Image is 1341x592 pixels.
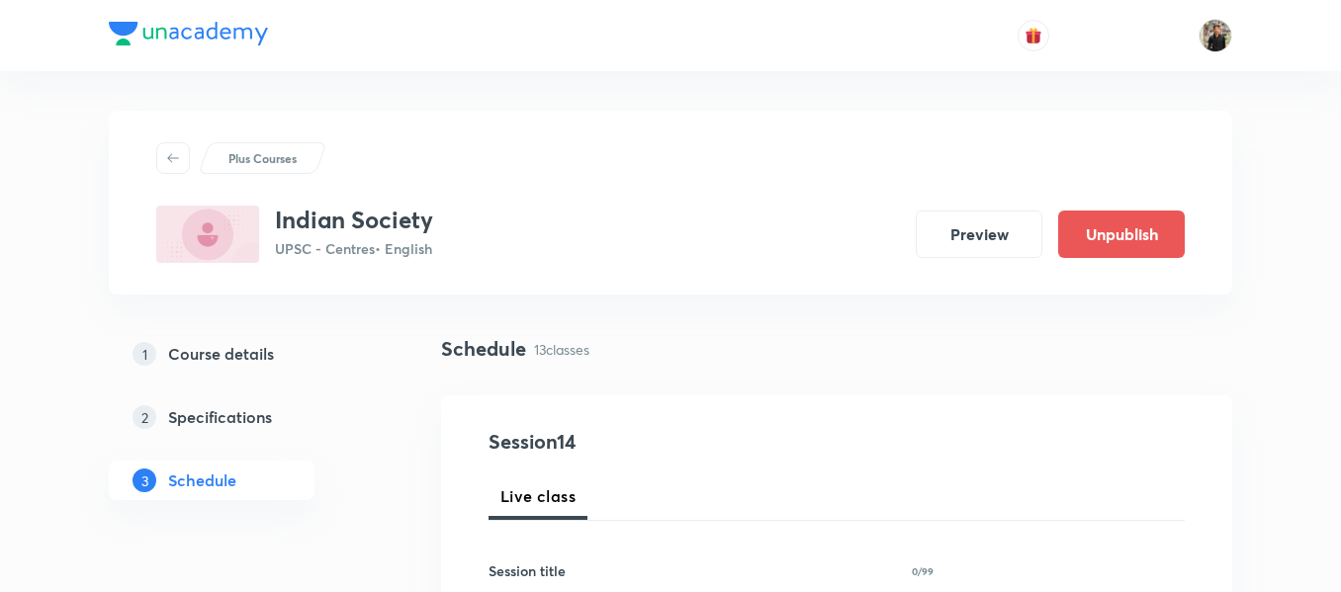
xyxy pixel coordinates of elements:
img: Yudhishthir [1199,19,1232,52]
a: Company Logo [109,22,268,50]
h5: Course details [168,342,274,366]
a: 2Specifications [109,397,378,437]
a: 1Course details [109,334,378,374]
p: 13 classes [534,339,589,360]
p: 0/99 [912,566,934,576]
button: avatar [1018,20,1049,51]
p: 1 [133,342,156,366]
h3: Indian Society [275,206,433,234]
img: 16BBFD4C-D81C-4D59-8059-BDA672F72F5B_plus.png [156,206,259,263]
span: Live class [500,484,576,508]
p: 2 [133,405,156,429]
p: 3 [133,468,156,492]
h5: Schedule [168,468,236,492]
img: Company Logo [109,22,268,45]
p: UPSC - Centres • English [275,238,433,259]
h4: Schedule [441,334,526,364]
p: Plus Courses [228,149,297,167]
button: Preview [916,211,1042,258]
h5: Specifications [168,405,272,429]
img: avatar [1025,27,1042,44]
button: Unpublish [1058,211,1185,258]
h4: Session 14 [489,427,849,457]
h6: Session title [489,560,566,581]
